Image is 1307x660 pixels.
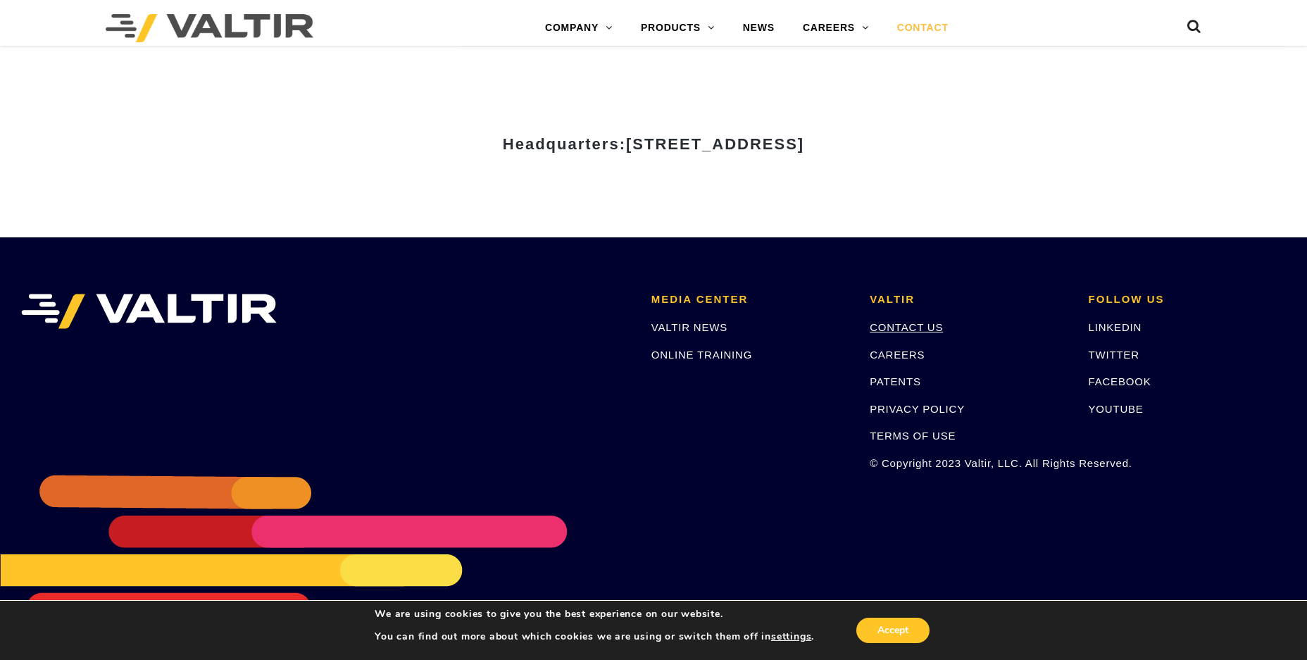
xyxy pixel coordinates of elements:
button: settings [771,630,811,643]
h2: VALTIR [870,294,1067,306]
h2: MEDIA CENTER [651,294,849,306]
h2: FOLLOW US [1089,294,1286,306]
a: YOUTUBE [1089,403,1144,415]
img: Valtir [106,14,313,42]
a: TERMS OF USE [870,430,956,442]
a: CONTACT [883,14,963,42]
a: CONTACT US [870,321,943,333]
a: NEWS [729,14,789,42]
a: ONLINE TRAINING [651,349,752,361]
img: VALTIR [21,294,277,329]
a: LINKEDIN [1089,321,1142,333]
p: You can find out more about which cookies we are using or switch them off in . [375,630,814,643]
a: TWITTER [1089,349,1139,361]
a: COMPANY [531,14,627,42]
span: [STREET_ADDRESS] [626,135,804,153]
a: VALTIR NEWS [651,321,727,333]
strong: Headquarters: [503,135,804,153]
p: © Copyright 2023 Valtir, LLC. All Rights Reserved. [870,455,1067,471]
button: Accept [856,618,930,643]
a: CAREERS [789,14,883,42]
p: We are using cookies to give you the best experience on our website. [375,608,814,621]
a: CAREERS [870,349,925,361]
a: PRIVACY POLICY [870,403,965,415]
a: PRODUCTS [627,14,729,42]
a: FACEBOOK [1089,375,1151,387]
a: PATENTS [870,375,921,387]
